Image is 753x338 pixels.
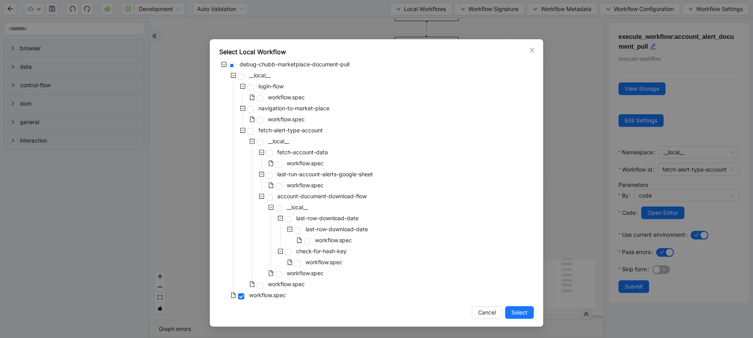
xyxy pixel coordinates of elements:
span: last-run-account-alerts-google-sheet [277,171,373,177]
span: workflow.spec [285,159,325,168]
span: last-run-account-alerts-google-sheet [276,170,375,179]
span: minus-square [221,62,227,67]
span: workflow.spec [268,94,305,100]
span: workflow.spec [287,160,324,166]
span: __local__ [268,138,289,144]
span: workflow.spec [306,259,342,265]
span: minus-square [287,227,293,232]
span: file [249,117,255,122]
span: __local__ [247,71,272,80]
span: minus-square [268,205,274,210]
span: minus-square [240,128,246,133]
span: minus-square [240,84,246,89]
span: workflow.spec [266,115,306,124]
span: workflow.spec [287,182,324,188]
span: workflow.spec [268,281,305,287]
span: workflow.spec [249,292,286,298]
span: minus-square [278,248,283,254]
button: Close [528,46,537,55]
span: fetch-alert-type-account [257,126,324,135]
span: Cancel [478,308,496,317]
span: Select [511,308,527,317]
span: file [231,292,236,298]
span: minus-square [278,216,283,221]
button: Select [505,306,534,319]
span: file [287,259,293,265]
button: Cancel [472,306,502,319]
span: workflow.spec [285,269,325,278]
span: workflow.spec [247,290,287,300]
div: Select Local Workflow [219,47,534,57]
span: account-document-download-flow [276,192,368,201]
span: __local__ [287,204,308,210]
span: workflow.spec [266,280,306,289]
span: minus-square [240,106,246,111]
span: account-document-download-flow [277,193,367,199]
span: minus-square [231,73,236,78]
span: file [268,183,274,188]
span: debug-chubb-marketplace-document-pull [240,61,349,68]
span: navigation-to-market-place [257,104,331,113]
span: __local__ [249,72,270,79]
span: file [296,238,302,243]
span: close [529,47,535,53]
span: check-for-hash-key [296,248,347,254]
span: file [249,281,255,287]
span: __local__ [266,137,291,146]
span: workflow.spec [313,236,353,245]
span: workflow.spec [287,270,324,276]
span: last-row-download-date [296,215,358,221]
span: minus-square [249,139,255,144]
span: last-row-download-date [295,214,360,223]
span: fetch-alert-type-account [258,127,323,133]
span: workflow.spec [268,116,305,122]
span: minus-square [259,194,264,199]
span: workflow.spec [304,258,344,267]
span: file [268,161,274,166]
span: file [268,270,274,276]
span: fetch-account-data [276,148,329,157]
span: workflow.spec [315,237,352,243]
span: __local__ [285,203,309,212]
span: login-flow [257,82,285,91]
span: navigation-to-market-place [258,105,329,111]
span: last-row-download-date [304,225,369,234]
span: workflow.spec [285,181,325,190]
span: debug-chubb-marketplace-document-pull [238,60,351,69]
span: fetch-account-data [277,149,328,155]
span: file [249,95,255,100]
span: minus-square [259,172,264,177]
span: check-for-hash-key [295,247,348,256]
span: login-flow [258,83,284,90]
span: workflow.spec [266,93,306,102]
span: minus-square [259,150,264,155]
span: last-row-download-date [306,226,368,232]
